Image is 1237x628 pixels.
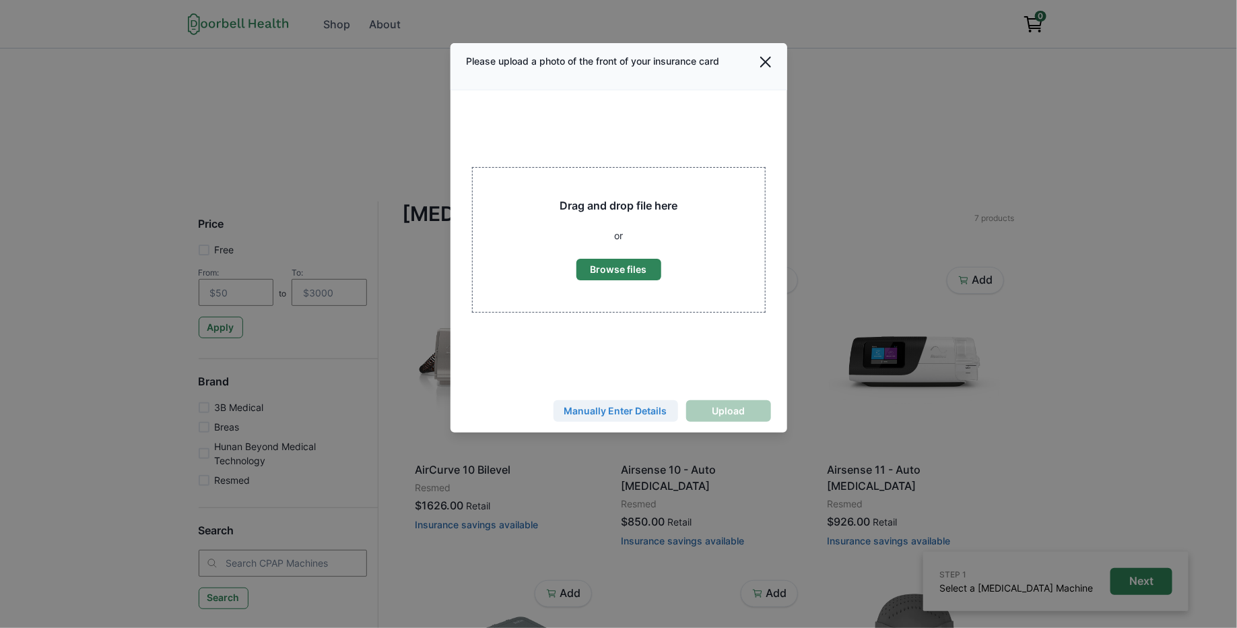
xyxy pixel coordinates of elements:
[576,259,661,280] button: Browse files
[560,199,677,212] h2: Drag and drop file here
[450,43,787,90] header: Please upload a photo of the front of your insurance card
[686,400,771,422] button: Upload
[752,49,779,75] button: Close
[614,228,623,243] p: or
[554,400,678,422] button: Manually Enter Details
